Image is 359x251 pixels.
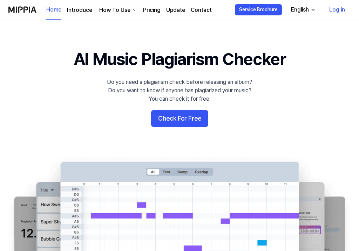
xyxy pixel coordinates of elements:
[46,0,61,20] a: Home
[98,6,137,14] button: How To Use
[285,3,320,17] button: English
[191,6,212,14] a: Contact
[74,48,286,71] h1: AI Music Plagiarism Checker
[143,6,161,14] a: Pricing
[166,6,185,14] a: Update
[235,4,282,15] button: Service Brochure
[290,6,310,14] div: English
[67,6,92,14] a: Introduce
[98,6,132,14] div: How To Use
[107,78,252,103] div: Do you need a plagiarism check before releasing an album? Do you want to know if anyone has plagi...
[151,110,208,127] button: Check For Free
